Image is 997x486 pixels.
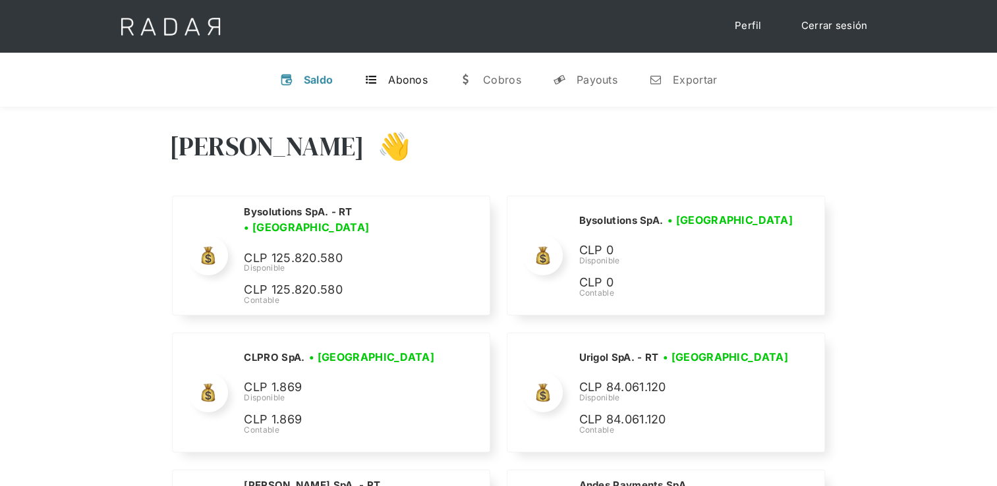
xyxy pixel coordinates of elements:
p: CLP 84.061.120 [579,410,776,429]
h3: • [GEOGRAPHIC_DATA] [244,219,369,235]
div: Contable [579,424,792,436]
div: Contable [244,294,473,306]
p: CLP 1.869 [244,378,442,397]
h3: • [GEOGRAPHIC_DATA] [309,349,434,365]
h2: CLPRO SpA. [244,351,304,364]
div: t [364,73,378,86]
div: Cobros [483,73,521,86]
div: Saldo [304,73,333,86]
h2: Urigol SpA. - RT [579,351,658,364]
h3: 👋 [364,130,411,163]
a: Perfil [722,13,775,39]
div: Contable [579,287,797,299]
a: Cerrar sesión [788,13,881,39]
p: CLP 125.820.580 [244,249,442,268]
div: v [280,73,293,86]
h3: • [GEOGRAPHIC_DATA] [663,349,788,365]
h3: • [GEOGRAPHIC_DATA] [668,212,793,228]
div: Contable [244,424,442,436]
div: Payouts [577,73,617,86]
div: Disponible [579,255,797,267]
h2: Bysolutions SpA. [579,214,663,227]
h3: [PERSON_NAME] [169,130,365,163]
div: y [553,73,566,86]
p: CLP 0 [579,241,776,260]
div: w [459,73,472,86]
div: n [649,73,662,86]
p: CLP 1.869 [244,410,442,429]
div: Disponible [244,392,442,404]
div: Disponible [579,392,792,404]
p: CLP 125.820.580 [244,281,442,300]
div: Exportar [673,73,717,86]
div: Disponible [244,262,473,274]
p: CLP 84.061.120 [579,378,776,397]
h2: Bysolutions SpA. - RT [244,205,352,219]
div: Abonos [388,73,428,86]
p: CLP 0 [579,273,776,292]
